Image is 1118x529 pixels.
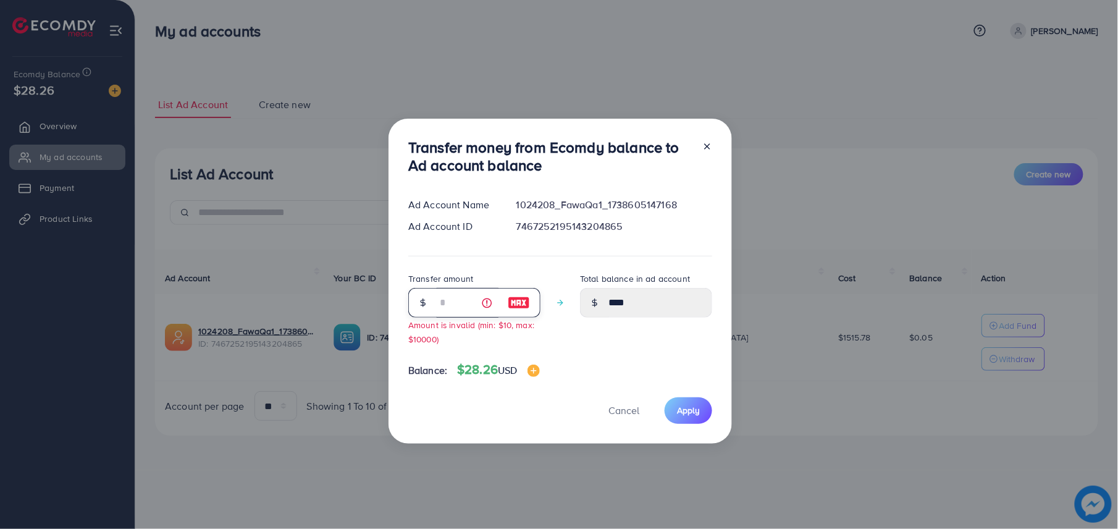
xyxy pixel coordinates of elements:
img: image [527,365,540,377]
span: Apply [677,404,700,417]
button: Apply [665,397,712,424]
h3: Transfer money from Ecomdy balance to Ad account balance [408,138,692,174]
label: Total balance in ad account [580,273,690,285]
div: Ad Account ID [398,219,506,234]
div: 1024208_FawaQa1_1738605147168 [506,198,722,212]
img: image [508,295,530,310]
span: Cancel [608,404,639,417]
small: Amount is invalid (min: $10, max: $10000) [408,319,534,345]
div: Ad Account Name [398,198,506,212]
label: Transfer amount [408,273,473,285]
span: USD [498,363,517,377]
span: Balance: [408,363,447,378]
button: Cancel [593,397,655,424]
div: 7467252195143204865 [506,219,722,234]
h4: $28.26 [457,362,539,378]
